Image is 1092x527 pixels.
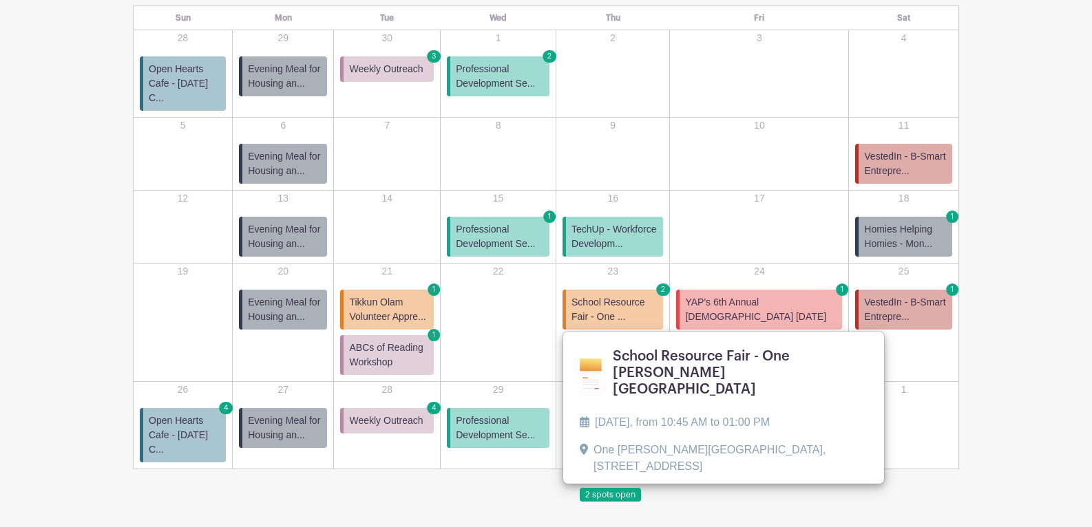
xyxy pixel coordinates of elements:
p: 5 [134,118,231,133]
span: 1 [543,211,556,223]
p: 19 [134,264,231,279]
span: Tikkun Olam Volunteer Appre... [349,295,428,324]
p: 30 [335,31,439,45]
span: Open Hearts Cafe - [DATE] C... [149,413,220,457]
span: 2 [657,283,671,296]
a: Professional Development Se... 2 [447,56,549,96]
span: Professional Development Se... [456,413,544,442]
p: 28 [335,383,439,397]
p: 29 [233,31,333,45]
th: Mon [233,6,334,30]
span: 2 [543,50,556,63]
p: 20 [233,264,333,279]
a: Evening Meal for Housing an... [239,144,327,184]
p: 16 [557,191,669,206]
p: 15 [441,191,555,206]
p: 17 [671,191,848,206]
span: ABCs of Reading Workshop [349,341,428,369]
p: 27 [233,383,333,397]
span: School Resource Fair - One ... [571,295,658,324]
p: 3 [671,31,848,45]
span: 1 [428,329,440,341]
a: ABCs of Reading Workshop 1 [340,335,434,375]
th: Sun [134,6,233,30]
a: School Resource Fair - One ... 2 [563,290,663,330]
th: Fri [670,6,849,30]
a: Open Hearts Cafe - [DATE] C... [140,56,226,111]
p: 12 [134,191,231,206]
p: 29 [441,383,555,397]
p: 11 [850,118,958,133]
span: 1 [428,283,440,296]
span: 1 [946,283,958,296]
a: YAP's 6th Annual [DEMOGRAPHIC_DATA] [DATE] 1 [676,290,842,330]
a: Homies Helping Homies - Mon... 1 [855,217,952,257]
span: 2 spots open [580,488,641,502]
p: 23 [557,264,669,279]
span: Professional Development Se... [456,222,544,251]
p: 7 [335,118,439,133]
span: Weekly Outreach [349,62,423,76]
p: 10 [671,118,848,133]
span: Evening Meal for Housing an... [248,413,322,442]
p: 6 [233,118,333,133]
p: 26 [134,383,231,397]
a: TechUp - Workforce Developm... [563,217,663,257]
a: Professional Development Se... 1 [447,217,549,257]
p: 14 [335,191,439,206]
a: VestedIn - B-Smart Entrepre... 1 [855,290,952,330]
a: VestedIn - B-Smart Entrepre... [855,144,952,184]
th: Wed [441,6,556,30]
p: 28 [134,31,231,45]
p: 22 [441,264,555,279]
p: 30 [557,383,669,397]
span: 3 [427,50,441,63]
span: VestedIn - B-Smart Entrepre... [864,149,947,178]
p: 1 [850,383,958,397]
p: 2 [557,31,669,45]
p: 13 [233,191,333,206]
span: 1 [946,211,958,223]
p: 25 [850,264,958,279]
a: Evening Meal for Housing an... [239,290,327,330]
span: YAP's 6th Annual [DEMOGRAPHIC_DATA] [DATE] [685,295,837,324]
a: Open Hearts Cafe - [DATE] C... 4 [140,408,226,462]
p: 8 [441,118,555,133]
span: 4 [427,402,441,414]
a: Evening Meal for Housing an... [239,217,327,257]
p: 1 [441,31,555,45]
span: Open Hearts Cafe - [DATE] C... [149,62,220,105]
th: Sat [849,6,959,30]
span: Professional Development Se... [456,62,544,91]
a: Tikkun Olam Volunteer Appre... 1 [340,290,434,330]
a: Weekly Outreach 4 [340,408,434,433]
a: Evening Meal for Housing an... [239,56,327,96]
p: 18 [850,191,958,206]
span: 4 [219,402,233,414]
p: 21 [335,264,439,279]
a: Professional Development Se... [447,408,549,448]
a: Evening Meal for Housing an... [239,408,327,448]
span: VestedIn - B-Smart Entrepre... [864,295,947,324]
p: 4 [850,31,958,45]
th: Tue [334,6,441,30]
span: Evening Meal for Housing an... [248,222,322,251]
th: Thu [556,6,670,30]
span: Evening Meal for Housing an... [248,62,322,91]
span: TechUp - Workforce Developm... [571,222,658,251]
span: Evening Meal for Housing an... [248,295,322,324]
p: 9 [557,118,669,133]
p: 24 [671,264,848,279]
span: Weekly Outreach [349,413,423,428]
span: 1 [836,283,848,296]
span: Homies Helping Homies - Mon... [864,222,947,251]
a: Weekly Outreach 3 [340,56,434,82]
span: Evening Meal for Housing an... [248,149,322,178]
